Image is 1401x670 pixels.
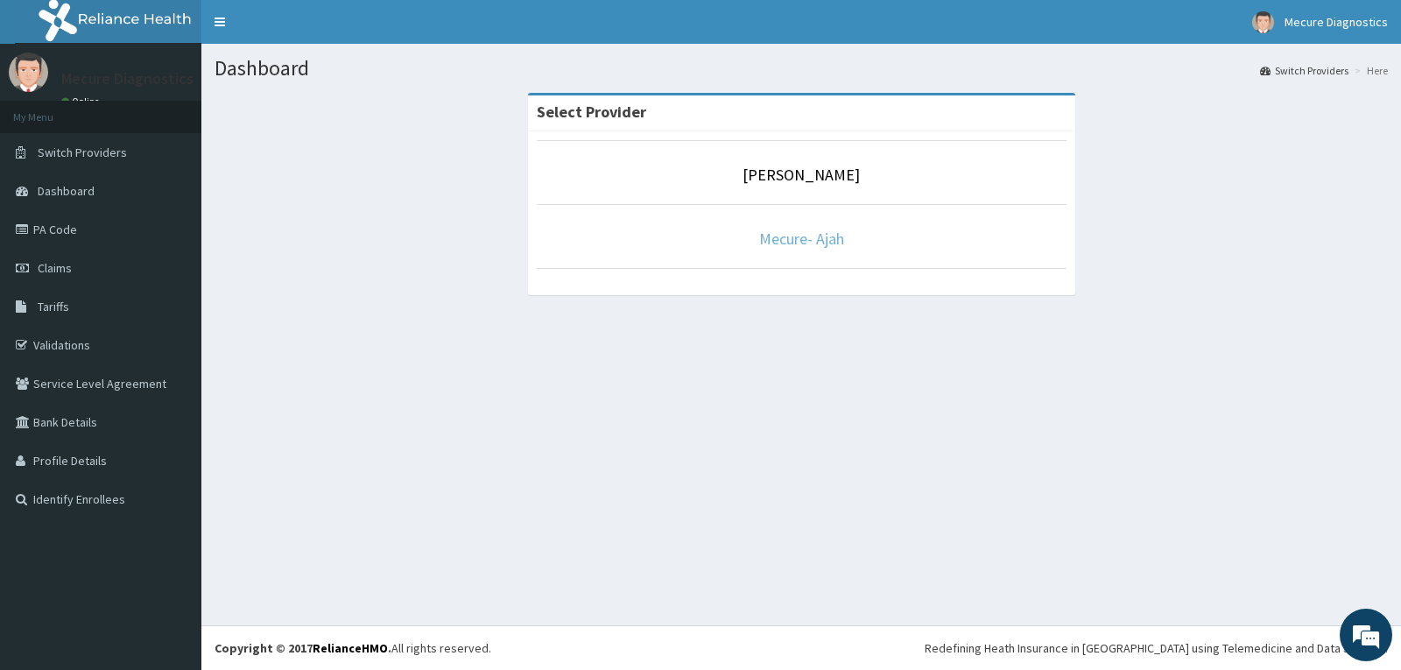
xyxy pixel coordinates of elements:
[759,229,844,249] a: Mecure- Ajah
[313,640,388,656] a: RelianceHMO
[9,53,48,92] img: User Image
[201,625,1401,670] footer: All rights reserved.
[743,165,860,185] a: [PERSON_NAME]
[38,299,69,314] span: Tariffs
[61,71,194,87] p: Mecure Diagnostics
[1260,63,1348,78] a: Switch Providers
[925,639,1388,657] div: Redefining Heath Insurance in [GEOGRAPHIC_DATA] using Telemedicine and Data Science!
[215,57,1388,80] h1: Dashboard
[1285,14,1388,30] span: Mecure Diagnostics
[1252,11,1274,33] img: User Image
[38,260,72,276] span: Claims
[215,640,391,656] strong: Copyright © 2017 .
[38,183,95,199] span: Dashboard
[61,95,103,108] a: Online
[38,145,127,160] span: Switch Providers
[537,102,646,122] strong: Select Provider
[1350,63,1388,78] li: Here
